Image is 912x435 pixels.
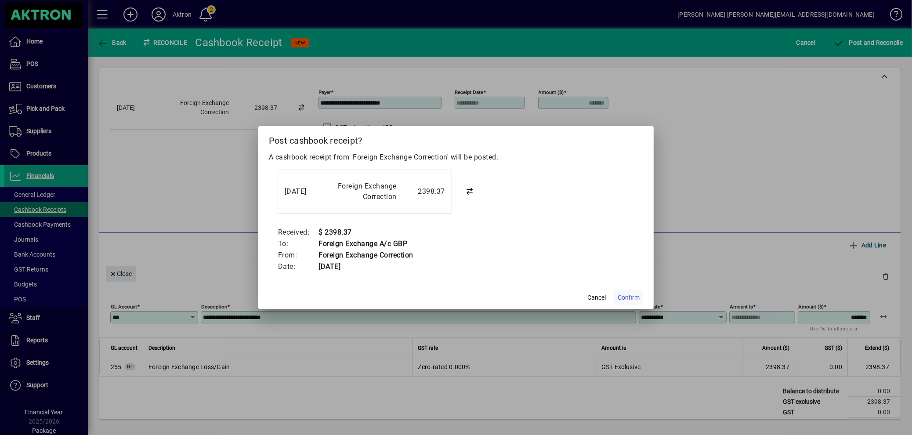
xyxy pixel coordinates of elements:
td: Received: [278,227,318,238]
button: Cancel [583,290,611,305]
p: A cashbook receipt from 'Foreign Exchange Correction' will be posted. [269,152,643,163]
button: Confirm [614,290,643,305]
td: Date: [278,261,318,272]
div: [DATE] [285,186,320,197]
span: Cancel [587,293,606,302]
td: Foreign Exchange A/c GBP [318,238,414,250]
td: To: [278,238,318,250]
td: $ 2398.37 [318,227,414,238]
h2: Post cashbook receipt? [258,126,654,152]
td: From: [278,250,318,261]
div: 2398.37 [401,186,445,197]
span: Confirm [618,293,640,302]
span: Foreign Exchange Correction [338,182,397,201]
td: Foreign Exchange Correction [318,250,414,261]
td: [DATE] [318,261,414,272]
